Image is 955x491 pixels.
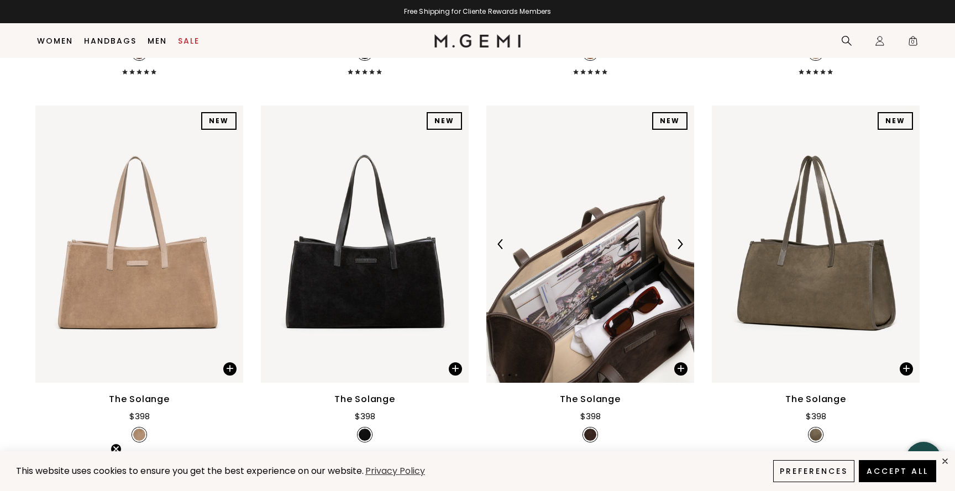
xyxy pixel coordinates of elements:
a: Previous ArrowNext ArrowThe Solange$398 [486,105,694,446]
button: Close teaser [111,444,122,455]
div: The Solange [334,393,395,406]
div: $398 [129,410,150,423]
a: Privacy Policy (opens in a new tab) [364,464,427,478]
a: The Solange$398 [261,105,469,446]
div: The Solange [109,393,170,406]
img: v_7402830889019_SWATCH_50x.jpg [133,429,145,441]
button: Preferences [773,460,854,482]
a: The Solange$398 [712,105,920,446]
img: The Solange [35,105,243,382]
a: The Solange$398 [35,105,243,446]
img: M.Gemi [434,34,521,47]
img: Next Arrow [675,239,685,249]
img: The Solange [261,105,469,382]
div: NEW [878,112,913,130]
img: The Solange [712,105,920,382]
div: NEW [427,112,462,130]
div: NEW [652,112,688,130]
img: Previous Arrow [496,239,506,249]
div: The Solange [785,393,846,406]
img: v_7402830921787_SWATCH_50x.jpg [359,429,371,441]
span: This website uses cookies to ensure you get the best experience on our website. [16,464,364,477]
img: v_7402830987323_SWATCH_50x.jpg [810,429,822,441]
a: Sale [178,36,200,45]
div: $398 [355,410,375,423]
img: v_7402830954555_SWATCH_50x.jpg [584,429,596,441]
a: Men [148,36,167,45]
span: 0 [907,38,919,49]
div: NEW [201,112,237,130]
button: Accept All [859,460,936,482]
div: The Solange [560,393,621,406]
a: Handbags [84,36,137,45]
a: Women [37,36,73,45]
div: close [941,457,949,466]
div: $398 [806,410,826,423]
div: $398 [580,410,601,423]
img: The Solange [486,105,694,382]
